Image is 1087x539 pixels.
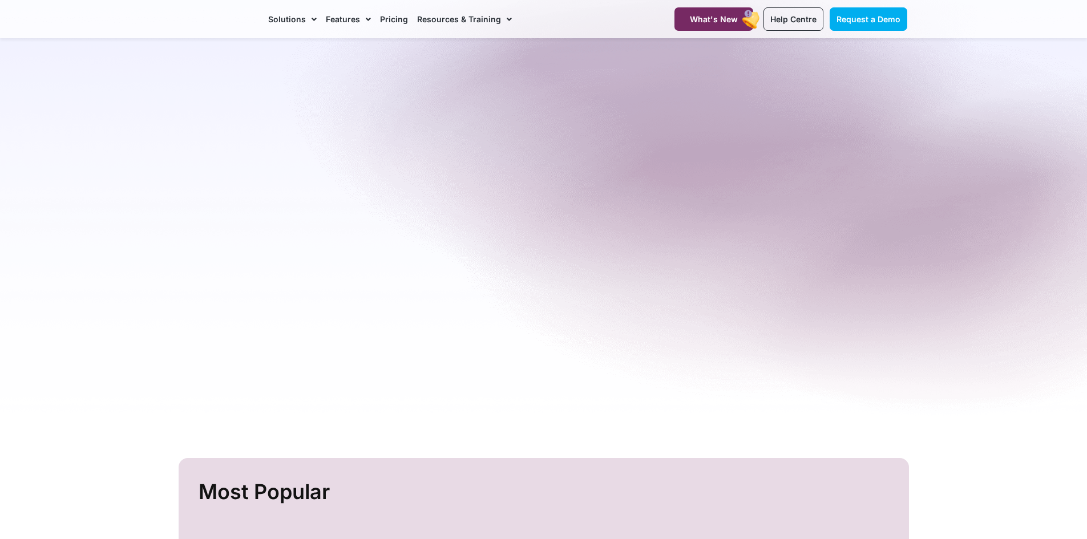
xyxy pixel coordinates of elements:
span: Help Centre [770,14,817,24]
a: Request a Demo [830,7,907,31]
a: What's New [674,7,753,31]
img: CareMaster Logo [180,11,257,28]
span: Request a Demo [837,14,900,24]
a: Help Centre [763,7,823,31]
h2: Most Popular [199,475,892,509]
span: What's New [690,14,738,24]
